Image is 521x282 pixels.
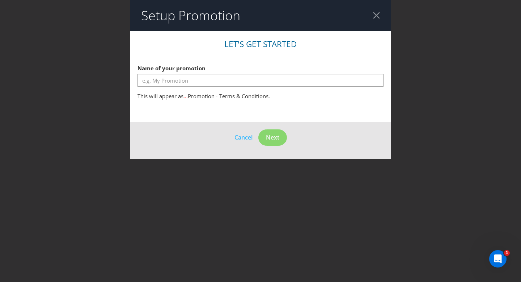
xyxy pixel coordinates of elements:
span: This will appear as [137,92,183,100]
button: Cancel [234,133,253,142]
button: Next [258,129,287,146]
span: 1 [504,250,510,256]
legend: Let's get started [215,38,306,50]
h2: Setup Promotion [141,8,240,23]
span: Next [266,133,279,141]
span: Promotion - Terms & Conditions. [188,92,270,100]
input: e.g. My Promotion [137,74,384,87]
iframe: Intercom live chat [489,250,507,268]
span: Name of your promotion [137,65,206,72]
span: ... [183,92,188,100]
span: Cancel [234,133,253,141]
